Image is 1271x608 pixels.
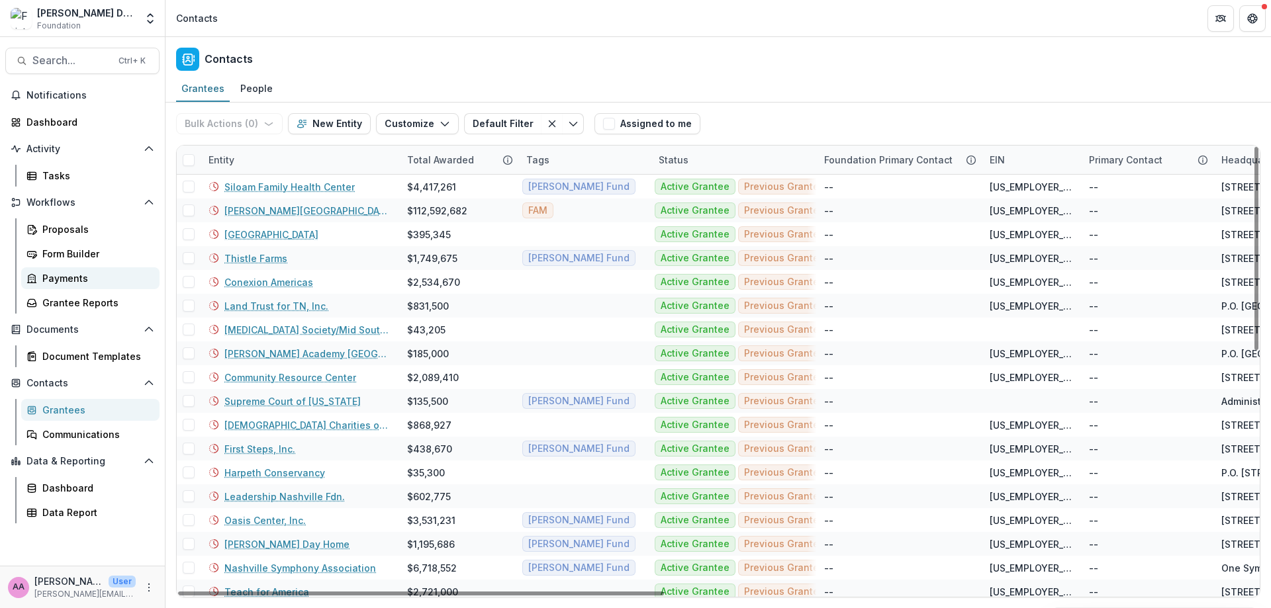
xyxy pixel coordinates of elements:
[407,251,457,265] div: $1,749,675
[34,574,103,588] p: [PERSON_NAME]
[824,490,833,503] div: --
[744,586,825,597] span: Previous Grantee
[34,588,136,600] p: [PERSON_NAME][EMAIL_ADDRESS][DOMAIN_NAME]
[528,562,630,574] span: [PERSON_NAME] Fund
[528,539,630,550] span: [PERSON_NAME] Fund
[407,228,451,241] div: $395,345
[201,146,399,174] div: Entity
[744,467,825,478] span: Previous Grantee
[141,5,160,32] button: Open entity switcher
[171,9,223,28] nav: breadcrumb
[518,146,651,174] div: Tags
[594,113,700,134] button: Assigned to me
[224,347,391,361] a: [PERSON_NAME] Academy [GEOGRAPHIC_DATA]
[744,419,825,431] span: Previous Grantee
[1081,146,1213,174] div: Primary Contact
[407,466,445,480] div: $35,300
[744,205,825,216] span: Previous Grantee
[407,299,449,313] div: $831,500
[407,490,451,503] div: $602,775
[21,165,160,187] a: Tasks
[224,585,309,599] a: Teach for America
[661,277,730,288] span: Active Grantee
[21,218,160,240] a: Proposals
[141,580,157,595] button: More
[205,53,253,65] h2: Contacts
[1081,153,1170,167] div: Primary Contact
[1089,251,1098,265] div: --
[224,466,325,480] a: Harpeth Conservancy
[464,113,541,134] button: Default Filter
[21,423,160,445] a: Communications
[661,515,730,526] span: Active Grantee
[26,144,138,155] span: Activity
[990,180,1073,194] div: [US_EMPLOYER_IDENTIFICATION_NUMBER]
[661,539,730,550] span: Active Grantee
[21,267,160,289] a: Payments
[824,347,833,361] div: --
[42,271,149,285] div: Payments
[109,576,136,587] p: User
[224,251,287,265] a: Thistle Farms
[407,585,458,599] div: $2,721,000
[407,180,456,194] div: $4,417,261
[563,113,584,134] button: Toggle menu
[651,153,696,167] div: Status
[651,146,816,174] div: Status
[407,275,460,289] div: $2,534,670
[407,561,457,575] div: $6,718,552
[661,181,730,193] span: Active Grantee
[990,251,1073,265] div: [US_EMPLOYER_IDENTIFICATION_NUMBER]
[42,349,149,363] div: Document Templates
[224,299,328,313] a: Land Trust for TN, Inc.
[37,6,136,20] div: [PERSON_NAME] Data Sandbox
[990,537,1073,551] div: [US_EMPLOYER_IDENTIFICATION_NUMBER]
[744,229,825,240] span: Previous Grantee
[990,418,1073,432] div: [US_EMPLOYER_IDENTIFICATION_NUMBER]
[224,442,295,456] a: First Steps, Inc.
[235,79,278,98] div: People
[407,418,451,432] div: $868,927
[176,113,283,134] button: Bulk Actions (0)
[661,443,730,455] span: Active Grantee
[990,275,1073,289] div: [US_EMPLOYER_IDENTIFICATION_NUMBER]
[824,299,833,313] div: --
[1239,5,1266,32] button: Get Help
[407,204,467,218] div: $112,592,682
[1089,204,1098,218] div: --
[824,513,833,527] div: --
[224,275,313,289] a: Conexion Americas
[224,394,361,408] a: Supreme Court of [US_STATE]
[824,275,833,289] div: --
[399,146,518,174] div: Total Awarded
[990,299,1073,313] div: [US_EMPLOYER_IDENTIFICATION_NUMBER]
[407,513,455,527] div: $3,531,231
[399,153,482,167] div: Total Awarded
[21,477,160,499] a: Dashboard
[1089,370,1098,384] div: --
[32,54,111,67] span: Search...
[224,490,345,503] a: Leadership Nashville Fdn.
[824,585,833,599] div: --
[661,300,730,312] span: Active Grantee
[235,76,278,102] a: People
[990,228,1073,241] div: [US_EMPLOYER_IDENTIFICATION_NUMBER]
[42,169,149,183] div: Tasks
[528,181,630,193] span: [PERSON_NAME] Fund
[42,247,149,261] div: Form Builder
[990,370,1073,384] div: [US_EMPLOYER_IDENTIFICATION_NUMBER]
[26,90,154,101] span: Notifications
[744,372,825,383] span: Previous Grantee
[1089,323,1098,337] div: --
[1089,585,1098,599] div: --
[1089,275,1098,289] div: --
[661,205,730,216] span: Active Grantee
[824,204,833,218] div: --
[824,370,833,384] div: --
[407,323,446,337] div: $43,205
[26,456,138,467] span: Data & Reporting
[661,253,730,264] span: Active Grantee
[824,180,833,194] div: --
[42,403,149,417] div: Grantees
[224,323,391,337] a: [MEDICAL_DATA] Society/Mid South Chapter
